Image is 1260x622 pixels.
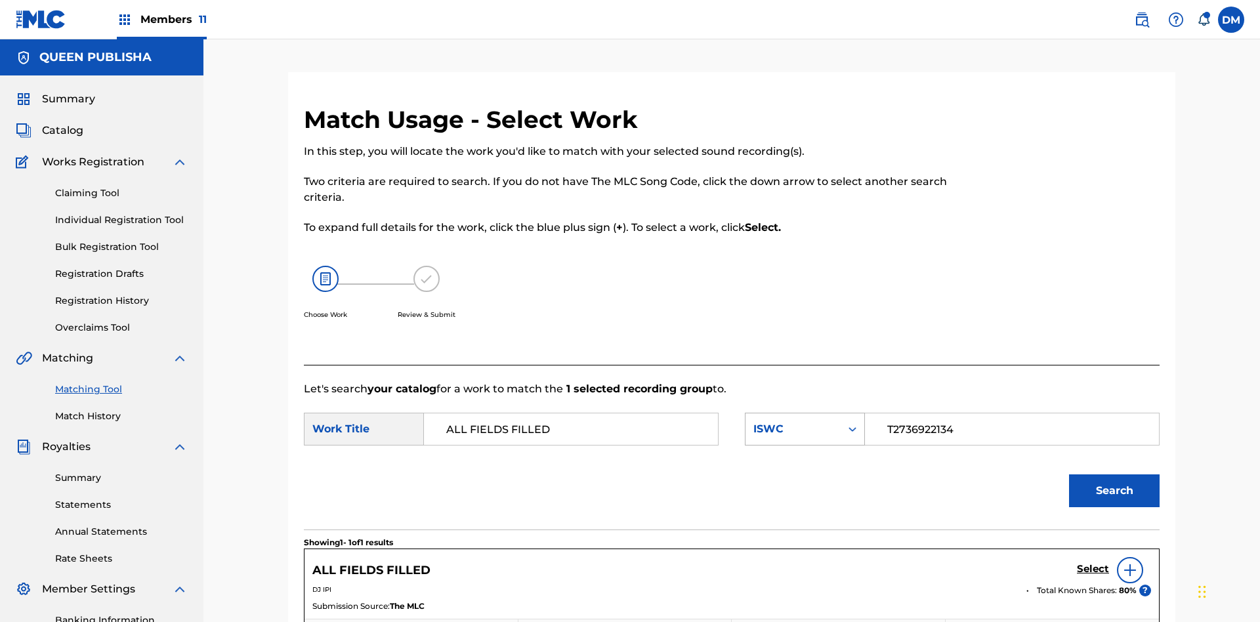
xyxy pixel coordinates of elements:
img: Matching [16,350,32,366]
a: SummarySummary [16,91,95,107]
p: To expand full details for the work, click the blue plus sign ( ). To select a work, click [304,220,963,236]
span: Summary [42,91,95,107]
a: Matching Tool [55,383,188,396]
form: Search Form [304,397,1160,529]
img: 26af456c4569493f7445.svg [312,266,339,292]
h5: ALL FIELDS FILLED [312,563,430,578]
img: Royalties [16,439,31,455]
img: MLC Logo [16,10,66,29]
h2: Match Usage - Select Work [304,105,644,135]
span: Member Settings [42,581,135,597]
p: Let's search for a work to match the to. [304,381,1160,397]
img: Top Rightsholders [117,12,133,28]
a: Statements [55,498,188,512]
p: Review & Submit [398,310,455,320]
strong: + [616,221,623,234]
img: 173f8e8b57e69610e344.svg [413,266,440,292]
h5: QUEEN PUBLISHA [39,50,152,65]
p: In this step, you will locate the work you'd like to match with your selected sound recording(s). [304,144,963,159]
div: ISWC [753,421,833,437]
h5: Select [1077,563,1109,575]
a: Claiming Tool [55,186,188,200]
span: Matching [42,350,93,366]
strong: your catalog [367,383,436,395]
span: 11 [199,13,207,26]
span: Royalties [42,439,91,455]
img: help [1168,12,1184,28]
a: Public Search [1129,7,1155,33]
a: Summary [55,471,188,485]
span: ? [1139,585,1151,596]
span: Total Known Shares: [1037,585,1119,596]
iframe: Chat Widget [1194,559,1260,622]
span: Submission Source: [312,600,390,612]
span: The MLC [390,600,425,612]
span: Catalog [42,123,83,138]
a: Individual Registration Tool [55,213,188,227]
strong: Select. [745,221,781,234]
div: Drag [1198,572,1206,612]
a: Annual Statements [55,525,188,539]
a: Bulk Registration Tool [55,240,188,254]
img: Catalog [16,123,31,138]
a: Match History [55,409,188,423]
button: Search [1069,474,1160,507]
span: Works Registration [42,154,144,170]
a: Rate Sheets [55,552,188,566]
div: Notifications [1197,13,1210,26]
img: Works Registration [16,154,33,170]
p: Choose Work [304,310,347,320]
p: Showing 1 - 1 of 1 results [304,537,393,549]
span: 80 % [1119,585,1137,596]
a: Overclaims Tool [55,321,188,335]
div: Help [1163,7,1189,33]
a: CatalogCatalog [16,123,83,138]
img: expand [172,154,188,170]
span: Members [140,12,207,27]
img: Member Settings [16,581,31,597]
span: DJ IPI [312,585,331,594]
img: Summary [16,91,31,107]
p: Two criteria are required to search. If you do not have The MLC Song Code, click the down arrow t... [304,174,963,205]
a: Registration Drafts [55,267,188,281]
img: Accounts [16,50,31,66]
a: Registration History [55,294,188,308]
div: User Menu [1218,7,1244,33]
img: expand [172,581,188,597]
img: info [1122,562,1138,578]
img: search [1134,12,1150,28]
img: expand [172,439,188,455]
img: expand [172,350,188,366]
strong: 1 selected recording group [563,383,713,395]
